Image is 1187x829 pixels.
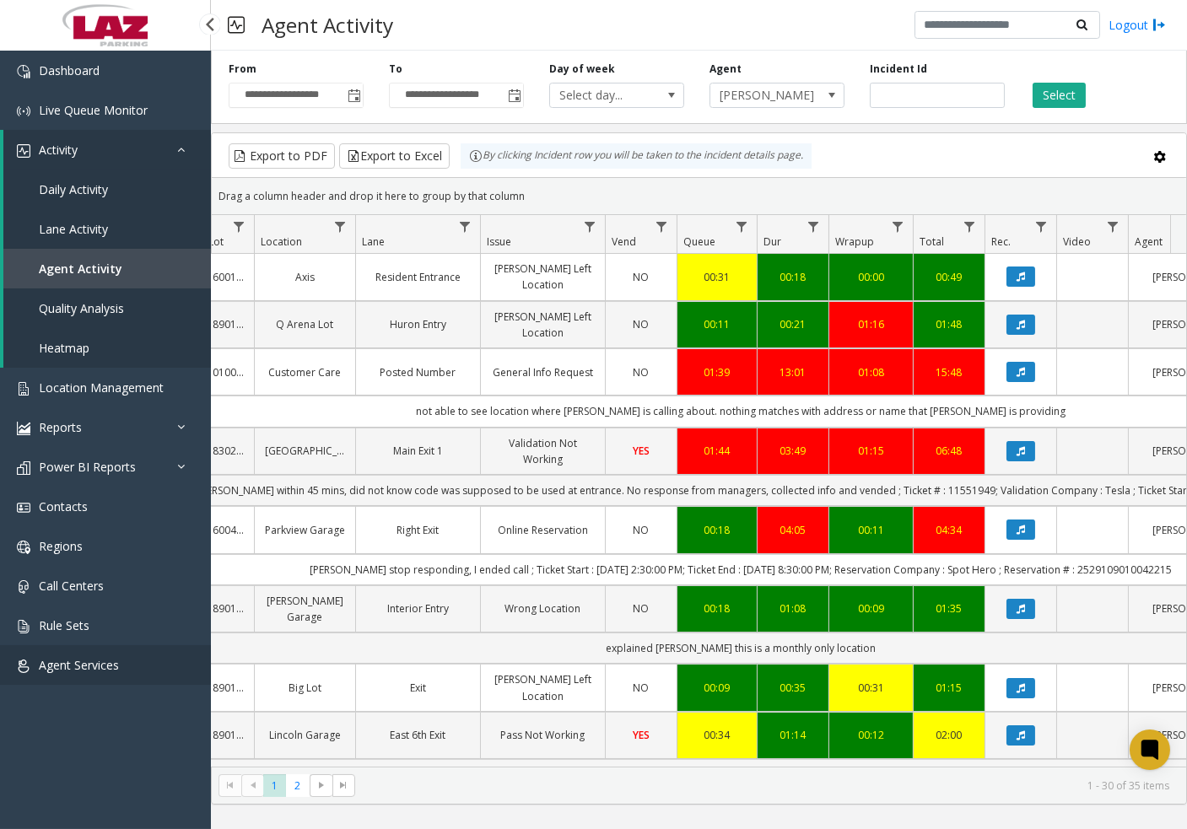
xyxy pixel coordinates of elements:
a: 600400 [213,522,244,538]
h3: Agent Activity [253,4,402,46]
a: YES [616,443,666,459]
span: Activity [39,142,78,158]
a: Parkview Garage [265,522,345,538]
div: 00:09 [839,600,903,616]
img: 'icon' [17,620,30,633]
span: Page 1 [263,774,286,797]
a: 01:35 [924,600,974,616]
a: Huron Entry [366,316,470,332]
span: Regions [39,538,83,554]
a: 01:08 [768,600,818,616]
span: Page 2 [286,774,309,797]
a: 00:35 [768,680,818,696]
div: 04:05 [768,522,818,538]
img: infoIcon.svg [469,149,483,163]
label: Agent [710,62,742,77]
span: Contacts [39,498,88,514]
a: Posted Number [366,364,470,380]
img: 'icon' [17,461,30,475]
a: 830202 [213,443,244,459]
span: Reports [39,419,82,435]
div: 00:21 [768,316,818,332]
a: 01:44 [688,443,747,459]
a: Rec. Filter Menu [1030,215,1053,238]
a: Lot Filter Menu [228,215,251,238]
a: 00:11 [688,316,747,332]
a: Lane Filter Menu [454,215,477,238]
a: 00:18 [768,269,818,285]
a: NO [616,522,666,538]
button: Export to PDF [229,143,335,169]
div: 00:31 [839,680,903,696]
a: 01:08 [839,364,903,380]
a: 00:11 [839,522,903,538]
span: Go to the next page [310,774,332,798]
a: Total Filter Menu [958,215,981,238]
a: Right Exit [366,522,470,538]
a: 02:00 [924,727,974,743]
span: Queue [683,234,715,249]
img: 'icon' [17,422,30,435]
span: [PERSON_NAME] [710,83,817,107]
a: 00:18 [688,522,747,538]
a: 00:12 [839,727,903,743]
a: [PERSON_NAME] Left Location [491,261,595,293]
img: 'icon' [17,382,30,396]
div: Data table [212,215,1186,766]
a: Wrapup Filter Menu [887,215,909,238]
div: 01:39 [688,364,747,380]
span: Vend [612,234,636,249]
span: Lane Activity [39,221,108,237]
a: 01:15 [839,443,903,459]
span: NO [634,681,650,695]
a: [PERSON_NAME] Garage [265,593,345,625]
span: Power BI Reports [39,459,136,475]
a: 01:48 [924,316,974,332]
a: Main Exit 1 [366,443,470,459]
a: Wrong Location [491,600,595,616]
img: 'icon' [17,659,30,673]
a: NO [616,364,666,380]
span: YES [633,444,650,458]
a: Issue Filter Menu [579,215,602,238]
a: 010016 [213,364,244,380]
a: NO [616,316,666,332]
a: [PERSON_NAME] Left Location [491,671,595,703]
a: Lane Activity [3,209,211,249]
a: 00:00 [839,269,903,285]
a: 04:34 [924,522,974,538]
span: NO [634,270,650,284]
a: Resident Entrance [366,269,470,285]
a: 890115 [213,600,244,616]
img: 'icon' [17,105,30,118]
label: Day of week [549,62,615,77]
a: 890198 [213,680,244,696]
a: 13:01 [768,364,818,380]
a: Heatmap [3,328,211,368]
a: 01:15 [924,680,974,696]
div: 00:34 [688,727,747,743]
span: Location [261,234,302,249]
span: NO [634,523,650,537]
img: 'icon' [17,580,30,594]
div: 01:14 [768,727,818,743]
button: Select [1033,83,1086,108]
a: 15:48 [924,364,974,380]
span: Go to the last page [332,774,355,798]
label: To [389,62,402,77]
a: Pass Not Working [491,727,595,743]
span: NO [634,317,650,331]
a: Big Lot [265,680,345,696]
kendo-pager-info: 1 - 30 of 35 items [365,778,1169,793]
a: NO [616,269,666,285]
